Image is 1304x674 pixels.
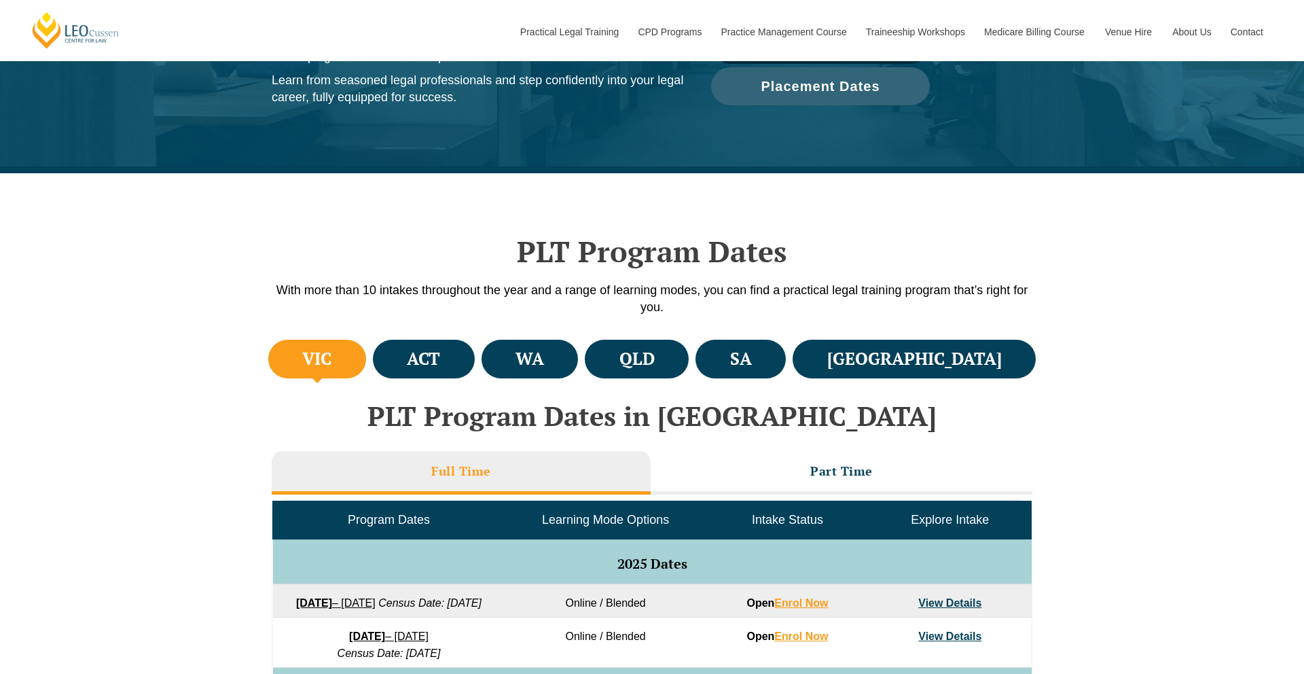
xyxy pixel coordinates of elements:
a: View Details [918,597,981,609]
a: Enrol Now [774,631,828,642]
a: Placement Dates [711,67,930,105]
td: Online / Blended [505,618,706,668]
a: About Us [1162,3,1220,61]
strong: Open [746,631,828,642]
a: Practice Management Course [711,3,856,61]
td: Online / Blended [505,584,706,618]
em: Census Date: [DATE] [378,597,482,609]
a: [DATE]– [DATE] [349,631,429,642]
strong: Open [746,597,828,609]
p: Learn from seasoned legal professionals and step confidently into your legal career, fully equipp... [272,72,684,106]
h4: ACT [407,348,440,370]
h2: PLT Program Dates in [GEOGRAPHIC_DATA] [265,401,1039,431]
h2: PLT Program Dates [265,234,1039,268]
h3: Part Time [810,463,873,479]
strong: [DATE] [296,597,332,609]
span: Program Dates [348,513,430,527]
a: View Details [918,631,981,642]
a: CPD Programs [628,3,710,61]
a: Venue Hire [1095,3,1162,61]
strong: [DATE] [349,631,385,642]
h4: VIC [302,348,331,370]
span: Learning Mode Options [542,513,669,527]
h4: QLD [619,348,655,370]
a: [DATE]– [DATE] [296,597,376,609]
h4: SA [730,348,752,370]
span: 2025 Dates [617,554,687,573]
h4: WA [515,348,544,370]
h3: Full Time [431,463,491,479]
a: Practical Legal Training [510,3,628,61]
h4: [GEOGRAPHIC_DATA] [827,348,1002,370]
a: [PERSON_NAME] Centre for Law [31,11,121,50]
a: Medicare Billing Course [974,3,1095,61]
a: Enrol Now [774,597,828,609]
a: Traineeship Workshops [856,3,974,61]
span: Intake Status [752,513,823,527]
p: With more than 10 intakes throughout the year and a range of learning modes, you can find a pract... [265,282,1039,316]
a: Contact [1220,3,1273,61]
em: Census Date: [DATE] [338,648,441,659]
span: Placement Dates [761,79,880,93]
span: Explore Intake [911,513,989,527]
